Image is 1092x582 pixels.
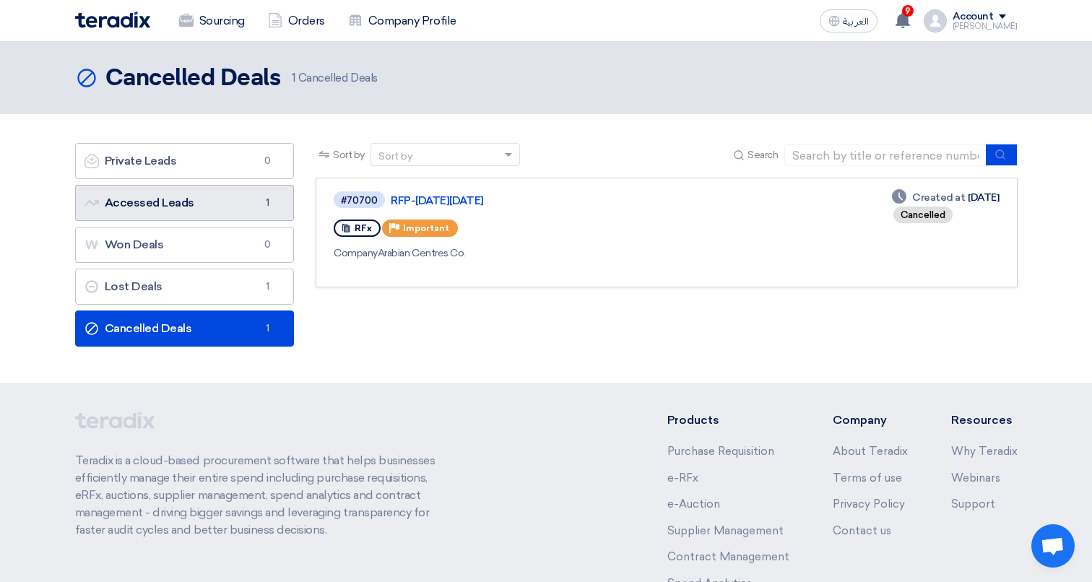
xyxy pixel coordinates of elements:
[256,5,337,37] a: Orders
[667,524,784,537] a: Supplier Management
[951,412,1018,429] li: Resources
[667,412,789,429] li: Products
[747,147,778,162] span: Search
[105,64,281,93] h2: Cancelled Deals
[259,238,276,252] span: 0
[912,190,965,205] span: Created at
[75,143,295,179] a: Private Leads0
[355,223,372,233] span: RFx
[259,321,276,336] span: 1
[259,279,276,294] span: 1
[341,196,378,205] div: #70700
[784,144,987,166] input: Search by title or reference number
[902,5,914,17] span: 9
[667,445,774,458] a: Purchase Requisition
[953,22,1018,30] div: [PERSON_NAME]
[75,452,452,539] p: Teradix is a cloud-based procurement software that helps businesses efficiently manage their enti...
[75,310,295,347] a: Cancelled Deals1
[953,11,994,23] div: Account
[75,227,295,263] a: Won Deals0
[892,190,999,205] div: [DATE]
[75,12,150,28] img: Teradix logo
[259,196,276,210] span: 1
[333,147,365,162] span: Sort by
[833,472,902,485] a: Terms of use
[833,524,891,537] a: Contact us
[75,269,295,305] a: Lost Deals1
[292,70,377,87] span: Cancelled Deals
[75,185,295,221] a: Accessed Leads1
[893,207,953,223] div: Cancelled
[833,498,905,511] a: Privacy Policy
[1031,524,1075,568] a: Open chat
[378,149,412,164] div: Sort by
[259,154,276,168] span: 0
[951,498,995,511] a: Support
[833,412,908,429] li: Company
[391,194,752,207] a: RFP-[DATE][DATE]
[951,472,1000,485] a: Webinars
[667,472,698,485] a: e-RFx
[168,5,256,37] a: Sourcing
[334,246,755,261] div: Arabian Centres Co.
[403,223,449,233] span: Important
[667,498,720,511] a: e-Auction
[951,445,1018,458] a: Why Teradix
[334,247,378,259] span: Company
[833,445,908,458] a: About Teradix
[292,71,295,84] span: 1
[667,550,789,563] a: Contract Management
[337,5,468,37] a: Company Profile
[843,17,869,27] span: العربية
[924,9,947,32] img: profile_test.png
[820,9,877,32] button: العربية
